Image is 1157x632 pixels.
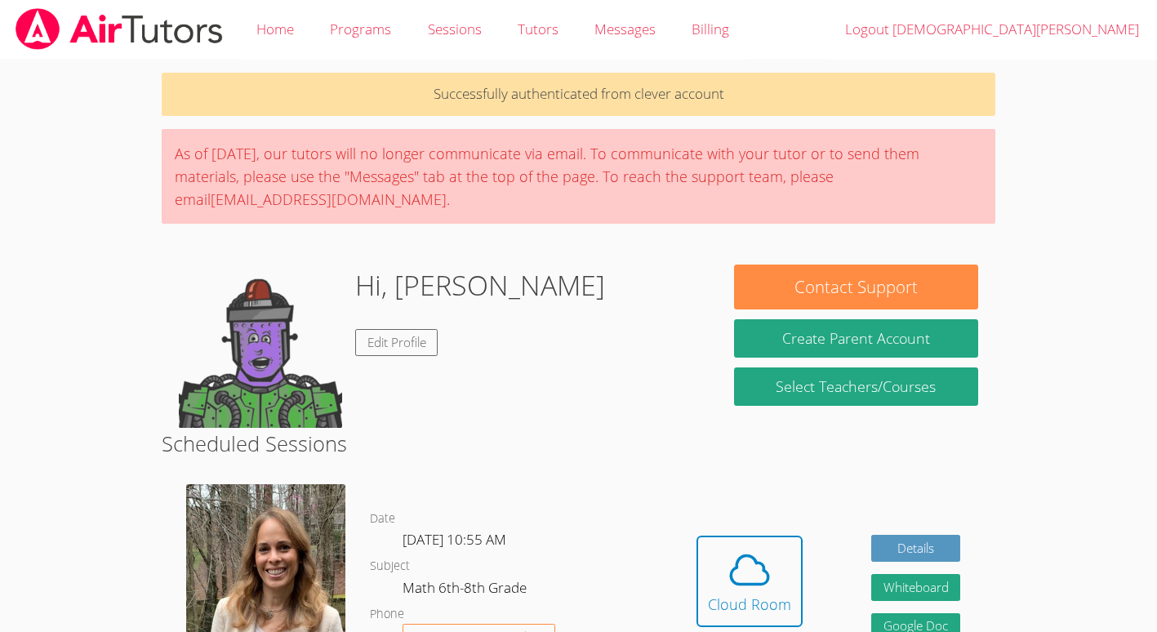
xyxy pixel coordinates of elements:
[696,536,803,627] button: Cloud Room
[14,8,225,50] img: airtutors_banner-c4298cdbf04f3fff15de1276eac7730deb9818008684d7c2e4769d2f7ddbe033.png
[162,73,995,116] p: Successfully authenticated from clever account
[355,265,605,306] h1: Hi, [PERSON_NAME]
[162,129,995,224] div: As of [DATE], our tutors will no longer communicate via email. To communicate with your tutor or ...
[355,329,438,356] a: Edit Profile
[871,574,961,601] button: Whiteboard
[370,509,395,529] dt: Date
[871,535,961,562] a: Details
[734,367,978,406] a: Select Teachers/Courses
[594,20,656,38] span: Messages
[708,593,791,616] div: Cloud Room
[162,428,995,459] h2: Scheduled Sessions
[734,265,978,309] button: Contact Support
[403,576,530,604] dd: Math 6th-8th Grade
[179,265,342,428] img: default.png
[403,530,506,549] span: [DATE] 10:55 AM
[370,556,410,576] dt: Subject
[370,604,404,625] dt: Phone
[734,319,978,358] button: Create Parent Account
